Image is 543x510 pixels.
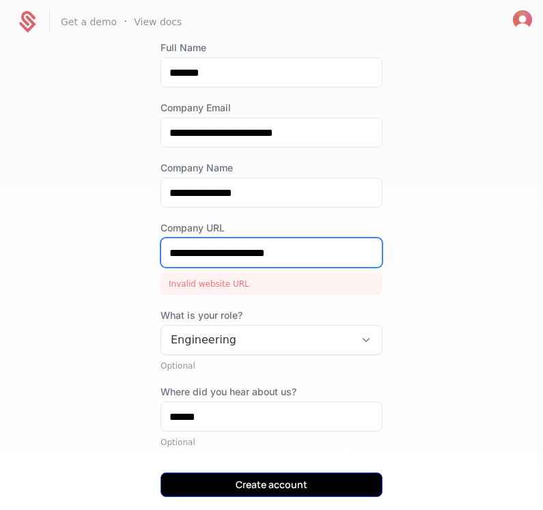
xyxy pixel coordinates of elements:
[161,101,382,115] label: Company Email
[134,15,182,29] a: View docs
[161,309,382,322] span: What is your role?
[161,437,382,448] div: Optional
[124,14,127,30] span: ·
[161,360,382,371] div: Optional
[161,221,382,235] label: Company URL
[61,15,117,29] a: Get a demo
[513,10,532,29] button: Open user button
[161,161,382,175] label: Company Name
[161,273,382,295] div: Invalid website URL
[161,385,382,399] label: Where did you hear about us?
[161,472,382,497] button: Create account
[513,10,532,29] img: 's logo
[161,41,382,55] label: Full Name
